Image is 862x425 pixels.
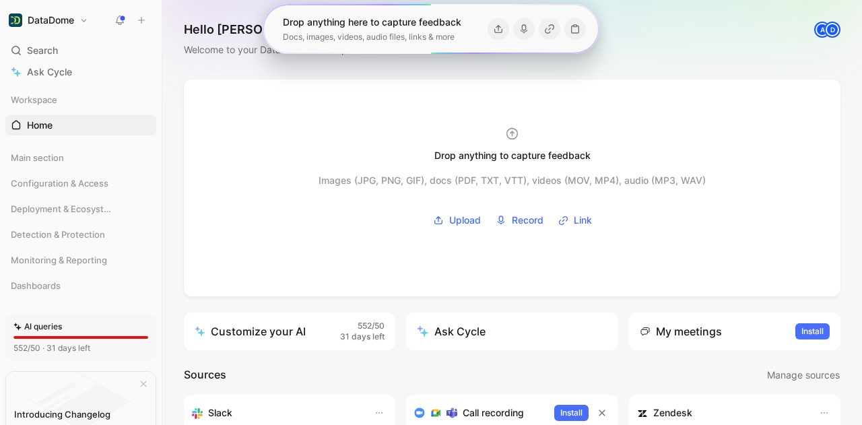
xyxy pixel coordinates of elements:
div: Dashboards [5,275,156,296]
h1: Hello [PERSON_NAME] ❄️ [184,22,397,38]
h1: DataDome [28,14,74,26]
div: Deployment & Ecosystem [5,199,156,219]
span: Detection & Protection [11,228,105,241]
span: 552/50 [358,321,385,332]
a: Ask Cycle [5,62,156,82]
span: Install [801,325,824,338]
a: Customize your AI552/5031 days left [184,313,395,350]
div: Ask Cycle [417,323,486,339]
div: Deployment & Ecosystem [5,199,156,223]
div: Sync your customers, send feedback and get updates in Slack [192,405,360,421]
div: Detection & Protection [5,224,156,249]
div: A [816,23,829,36]
div: Configuration & Access [5,173,156,193]
div: Drop anything here to capture feedback [283,14,461,30]
h3: Zendesk [653,405,692,421]
span: Manage sources [767,367,840,383]
h3: Slack [208,405,232,421]
button: Install [795,323,830,339]
span: Ask Cycle [27,64,72,80]
div: Record & transcribe meetings from Zoom, Meet & Teams. [414,405,543,421]
div: Sync customers and create docs [637,405,805,421]
div: AI queries [13,320,62,333]
div: Drop anything to capture feedback [434,148,591,164]
div: Introducing Changelog [14,406,110,422]
div: Configuration & Access [5,173,156,197]
div: 552/50 · 31 days left [13,341,90,355]
img: DataDome [9,13,22,27]
span: Install [560,406,583,420]
h3: Call recording [463,405,524,421]
span: Record [512,212,543,228]
a: Home [5,115,156,135]
div: Detection & Protection [5,224,156,244]
span: Deployment & Ecosystem [11,202,116,216]
span: Configuration & Access [11,176,108,190]
div: My meetings [640,323,722,339]
span: Main section [11,151,64,164]
div: Customize your AI [195,323,306,339]
button: Ask Cycle [406,313,618,350]
span: Workspace [11,93,57,106]
div: Monitoring & Reporting [5,250,156,274]
div: Monitoring & Reporting [5,250,156,270]
div: D [826,23,839,36]
button: DataDomeDataDome [5,11,92,30]
span: Home [27,119,53,132]
div: Workspace [5,90,156,110]
span: Monitoring & Reporting [11,253,107,267]
button: Manage sources [766,366,840,384]
div: Main section [5,148,156,168]
span: Link [574,212,592,228]
div: Search [5,40,156,61]
button: Link [554,210,597,230]
div: Welcome to your DataDome’s workspace [184,42,397,58]
button: Record [491,210,548,230]
div: Dashboards [5,275,156,300]
button: Upload [428,210,486,230]
button: Install [554,405,589,421]
h2: Sources [184,366,226,384]
span: Search [27,42,58,59]
div: Main section [5,148,156,172]
span: Dashboards [11,279,61,292]
div: Images (JPG, PNG, GIF), docs (PDF, TXT, VTT), videos (MOV, MP4), audio (MP3, WAV) [319,172,706,189]
span: 31 days left [340,331,385,343]
span: Upload [449,212,481,228]
div: Docs, images, videos, audio files, links & more [283,30,461,44]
